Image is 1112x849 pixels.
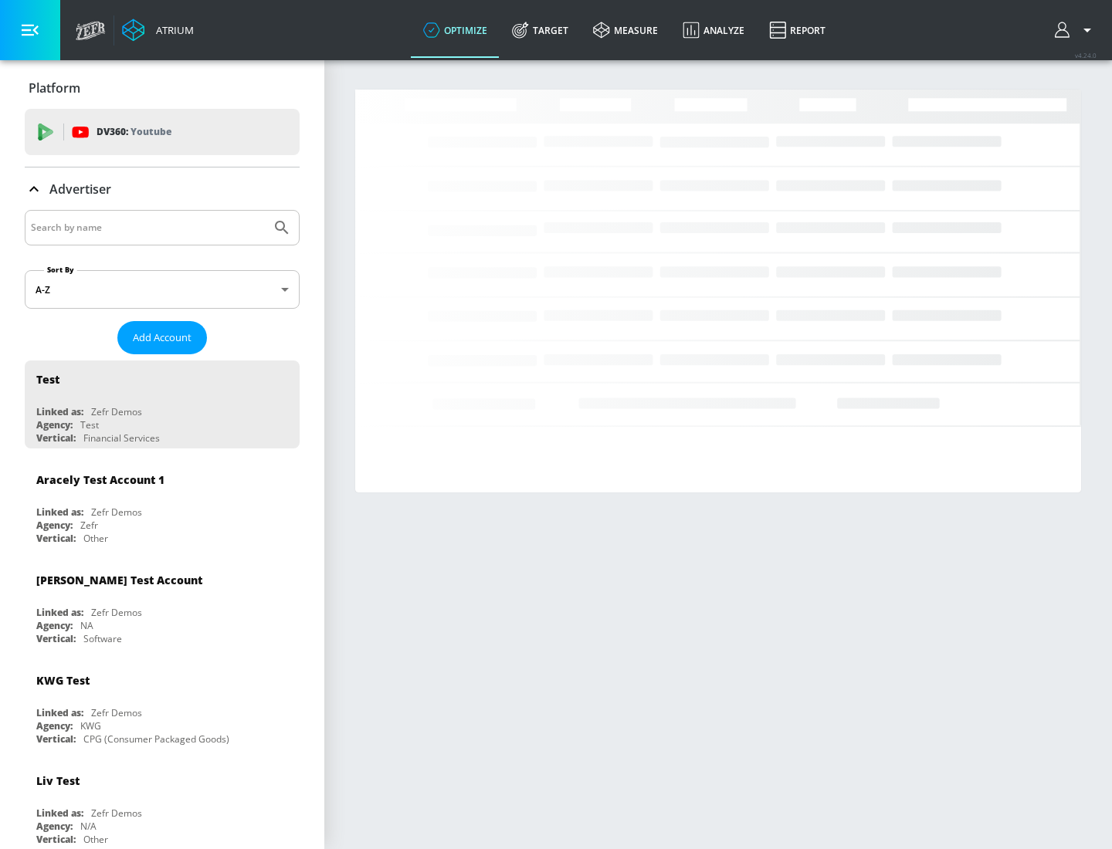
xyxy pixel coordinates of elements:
[91,405,142,418] div: Zefr Demos
[25,167,300,211] div: Advertiser
[83,632,122,645] div: Software
[36,807,83,820] div: Linked as:
[36,405,83,418] div: Linked as:
[25,66,300,110] div: Platform
[44,265,77,275] label: Sort By
[80,719,101,732] div: KWG
[36,573,202,587] div: [PERSON_NAME] Test Account
[670,2,757,58] a: Analyze
[91,606,142,619] div: Zefr Demos
[36,773,80,788] div: Liv Test
[31,218,265,238] input: Search by name
[25,360,300,448] div: TestLinked as:Zefr DemosAgency:TestVertical:Financial Services
[25,461,300,549] div: Aracely Test Account 1Linked as:Zefr DemosAgency:ZefrVertical:Other
[83,532,108,545] div: Other
[1075,51,1097,59] span: v 4.24.0
[36,820,73,833] div: Agency:
[500,2,581,58] a: Target
[91,706,142,719] div: Zefr Demos
[36,532,76,545] div: Vertical:
[25,661,300,749] div: KWG TestLinked as:Zefr DemosAgency:KWGVertical:CPG (Consumer Packaged Goods)
[80,519,98,532] div: Zefr
[36,372,59,387] div: Test
[36,719,73,732] div: Agency:
[25,561,300,649] div: [PERSON_NAME] Test AccountLinked as:Zefr DemosAgency:NAVertical:Software
[36,833,76,846] div: Vertical:
[29,79,80,96] p: Platform
[83,833,108,846] div: Other
[36,506,83,519] div: Linked as:
[117,321,207,354] button: Add Account
[25,109,300,155] div: DV360: Youtube
[36,519,73,532] div: Agency:
[757,2,838,58] a: Report
[36,418,73,431] div: Agency:
[80,820,97,833] div: N/A
[131,123,171,140] p: Youtube
[36,706,83,719] div: Linked as:
[122,19,194,42] a: Atrium
[150,23,194,37] div: Atrium
[83,732,229,746] div: CPG (Consumer Packaged Goods)
[80,619,93,632] div: NA
[36,606,83,619] div: Linked as:
[133,329,192,347] span: Add Account
[36,732,76,746] div: Vertical:
[91,807,142,820] div: Zefr Demos
[91,506,142,519] div: Zefr Demos
[80,418,99,431] div: Test
[36,431,76,445] div: Vertical:
[36,472,164,487] div: Aracely Test Account 1
[83,431,160,445] div: Financial Services
[36,619,73,632] div: Agency:
[49,181,111,198] p: Advertiser
[36,632,76,645] div: Vertical:
[97,123,171,140] p: DV360:
[411,2,500,58] a: optimize
[581,2,670,58] a: measure
[25,270,300,309] div: A-Z
[36,673,90,688] div: KWG Test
